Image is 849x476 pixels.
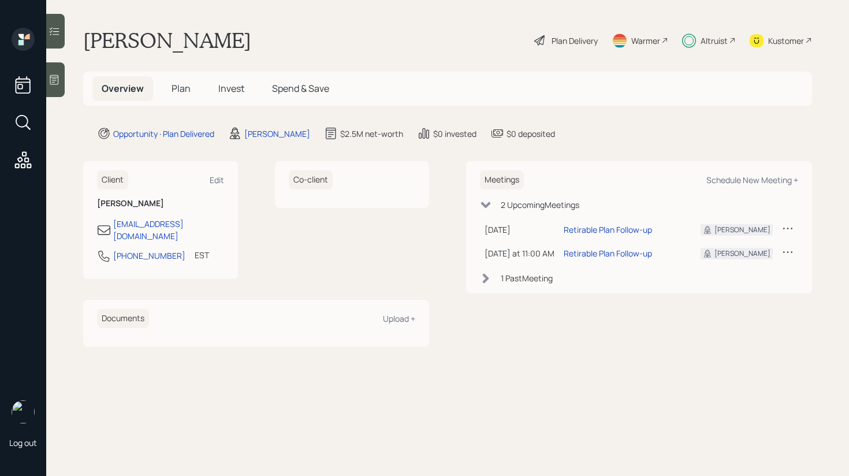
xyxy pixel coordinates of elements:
h1: [PERSON_NAME] [83,28,251,53]
span: Invest [218,82,244,95]
h6: Meetings [480,170,524,189]
div: [PERSON_NAME] [714,248,770,259]
div: Retirable Plan Follow-up [564,247,652,259]
h6: Co-client [289,170,333,189]
div: Log out [9,437,37,448]
div: 1 Past Meeting [501,272,553,284]
img: retirable_logo.png [12,400,35,423]
div: 2 Upcoming Meeting s [501,199,579,211]
span: Spend & Save [272,82,329,95]
div: Upload + [383,313,415,324]
div: $0 invested [433,128,476,140]
div: Plan Delivery [552,35,598,47]
div: [DATE] [485,224,554,236]
div: [EMAIL_ADDRESS][DOMAIN_NAME] [113,218,224,242]
div: Retirable Plan Follow-up [564,224,652,236]
span: Overview [102,82,144,95]
div: Opportunity · Plan Delivered [113,128,214,140]
div: $2.5M net-worth [340,128,403,140]
div: [PERSON_NAME] [714,225,770,235]
div: Schedule New Meeting + [706,174,798,185]
h6: Client [97,170,128,189]
div: [PERSON_NAME] [244,128,310,140]
h6: [PERSON_NAME] [97,199,224,209]
div: Warmer [631,35,660,47]
div: $0 deposited [507,128,555,140]
div: [DATE] at 11:00 AM [485,247,554,259]
h6: Documents [97,309,149,328]
div: EST [195,249,209,261]
div: Edit [210,174,224,185]
div: Kustomer [768,35,804,47]
div: [PHONE_NUMBER] [113,250,185,262]
div: Altruist [701,35,728,47]
span: Plan [172,82,191,95]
